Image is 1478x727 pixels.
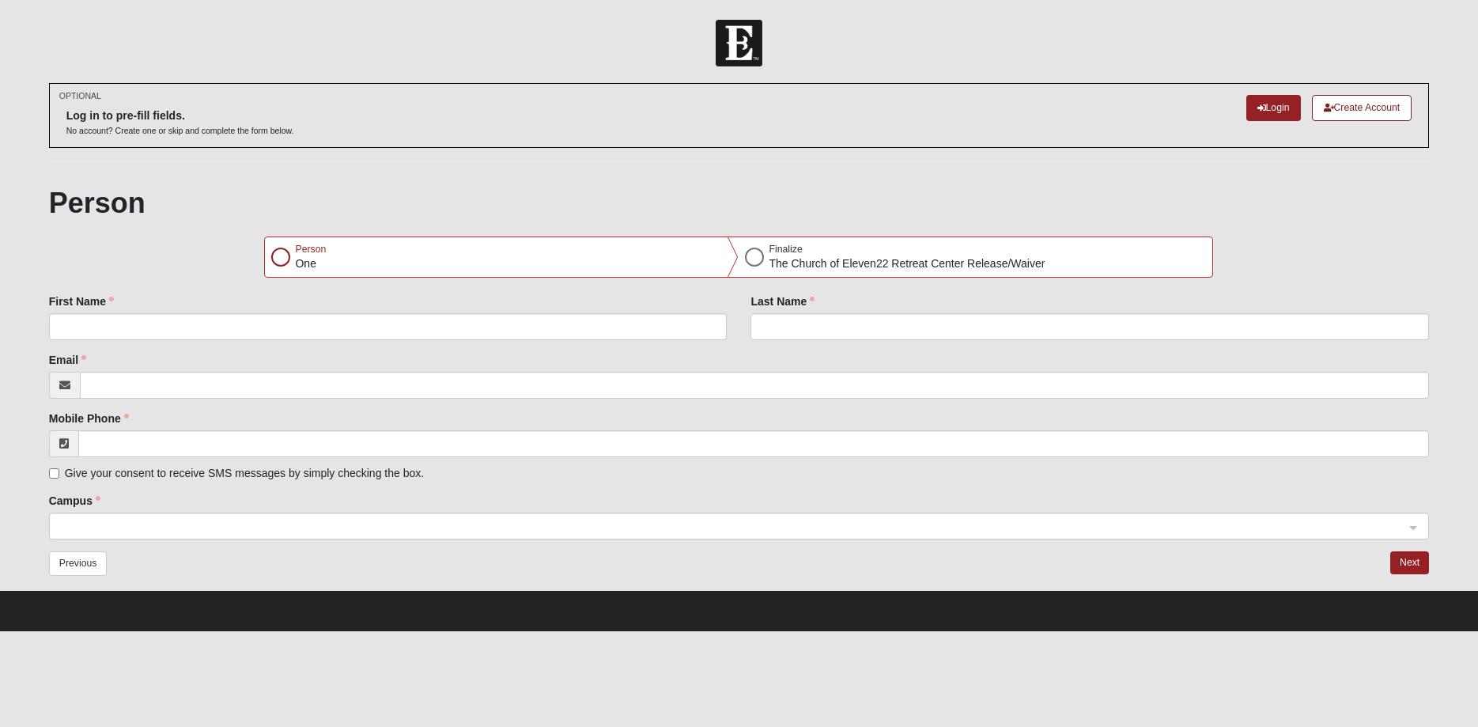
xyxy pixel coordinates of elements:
[1246,95,1301,121] a: Login
[49,551,108,576] button: Previous
[295,244,326,255] span: Person
[49,352,86,368] label: Email
[49,186,1430,220] h1: Person
[49,468,59,479] input: Give your consent to receive SMS messages by simply checking the box.
[1390,551,1429,574] button: Next
[66,109,294,123] h6: Log in to pre-fill fields.
[716,20,762,66] img: Church of Eleven22 Logo
[769,244,802,255] span: Finalize
[65,467,424,479] span: Give your consent to receive SMS messages by simply checking the box.
[59,90,101,102] small: OPTIONAL
[1312,95,1412,121] a: Create Account
[49,293,114,309] label: First Name
[295,256,326,272] p: One
[769,256,1045,272] p: The Church of Eleven22 Retreat Center Release/Waiver
[750,293,815,309] label: Last Name
[66,125,294,137] p: No account? Create one or skip and complete the form below.
[49,411,129,426] label: Mobile Phone
[49,493,100,509] label: Campus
